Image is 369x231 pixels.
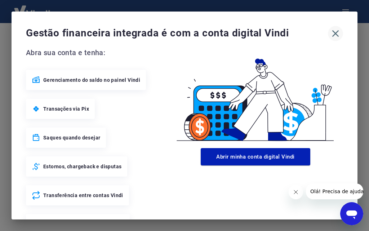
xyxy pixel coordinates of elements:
iframe: Botão para abrir a janela de mensagens [340,202,363,225]
span: Abra sua conta e tenha: [26,47,168,58]
span: Estornos, chargeback e disputas [43,163,121,170]
span: Gestão financeira integrada é com a conta digital Vindi [26,26,328,40]
span: Transações via Pix [43,105,89,112]
span: Transferência entre contas Vindi [43,192,123,199]
iframe: Fechar mensagem [289,185,303,199]
span: Olá! Precisa de ajuda? [4,5,61,11]
iframe: Mensagem da empresa [306,183,363,199]
span: Saques quando desejar [43,134,100,141]
img: Good Billing [168,47,343,145]
button: Abrir minha conta digital Vindi [201,148,310,165]
span: Gerenciamento do saldo no painel Vindi [43,76,140,84]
